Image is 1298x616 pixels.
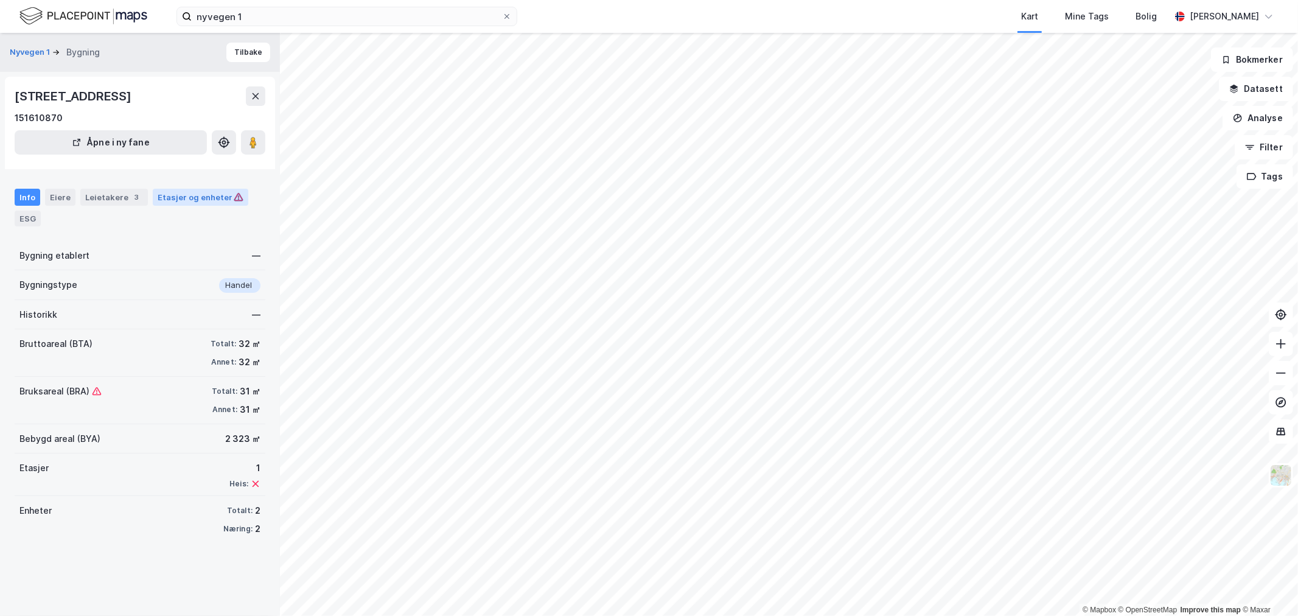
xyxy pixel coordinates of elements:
[255,522,260,536] div: 2
[80,189,148,206] div: Leietakere
[211,339,236,349] div: Totalt:
[229,479,248,489] div: Heis:
[239,337,260,351] div: 32 ㎡
[255,503,260,518] div: 2
[252,248,260,263] div: —
[211,357,236,367] div: Annet:
[15,111,63,125] div: 151610870
[1211,47,1293,72] button: Bokmerker
[1190,9,1259,24] div: [PERSON_NAME]
[227,506,253,516] div: Totalt:
[1219,77,1293,101] button: Datasett
[15,130,207,155] button: Åpne i ny fane
[1136,9,1157,24] div: Bolig
[1223,106,1293,130] button: Analyse
[1118,606,1178,614] a: OpenStreetMap
[19,337,92,351] div: Bruttoareal (BTA)
[1237,164,1293,189] button: Tags
[19,384,102,399] div: Bruksareal (BRA)
[19,432,100,446] div: Bebygd areal (BYA)
[131,191,143,203] div: 3
[229,461,260,475] div: 1
[225,432,260,446] div: 2 323 ㎡
[252,307,260,322] div: —
[19,307,57,322] div: Historikk
[1269,464,1293,487] img: Z
[1237,558,1298,616] div: Kontrollprogram for chat
[1181,606,1241,614] a: Improve this map
[223,524,253,534] div: Næring:
[19,5,147,27] img: logo.f888ab2527a4732fd821a326f86c7f29.svg
[1083,606,1116,614] a: Mapbox
[212,387,237,396] div: Totalt:
[226,43,270,62] button: Tilbake
[240,384,260,399] div: 31 ㎡
[158,192,243,203] div: Etasjer og enheter
[19,248,89,263] div: Bygning etablert
[19,278,77,292] div: Bygningstype
[1235,135,1293,159] button: Filter
[212,405,237,415] div: Annet:
[15,211,41,226] div: ESG
[1065,9,1109,24] div: Mine Tags
[19,503,52,518] div: Enheter
[15,189,40,206] div: Info
[15,86,134,106] div: [STREET_ADDRESS]
[19,461,49,475] div: Etasjer
[45,189,75,206] div: Eiere
[10,46,52,58] button: Nyvegen 1
[1021,9,1038,24] div: Kart
[192,7,502,26] input: Søk på adresse, matrikkel, gårdeiere, leietakere eller personer
[239,355,260,369] div: 32 ㎡
[240,402,260,417] div: 31 ㎡
[1237,558,1298,616] iframe: Chat Widget
[66,45,100,60] div: Bygning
